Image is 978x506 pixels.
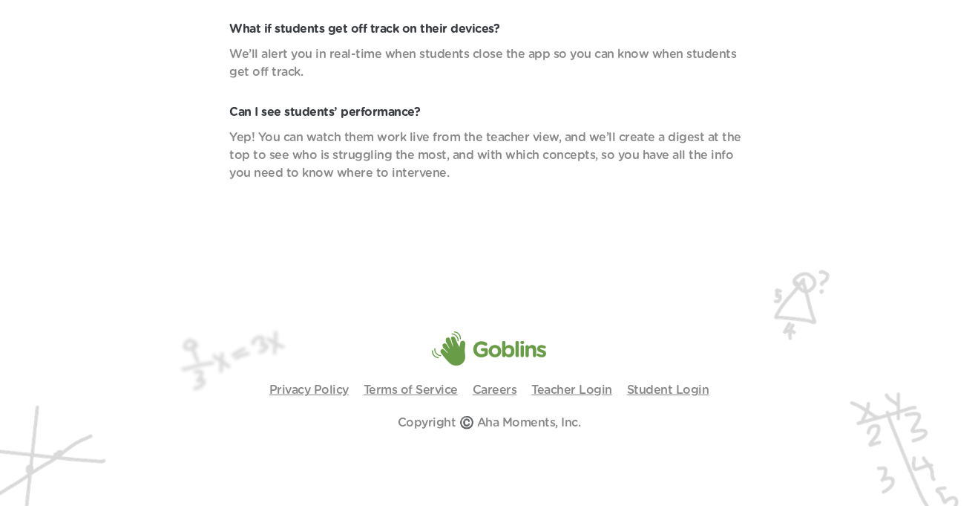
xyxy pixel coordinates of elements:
[229,129,749,182] p: Yep! You can watch them work live from the teacher view, and we’ll create a digest at the top to ...
[531,384,612,396] a: Teacher Login
[229,45,749,81] p: We’ll alert you in real-time when students close the app so you can know when students get off tr...
[269,384,349,396] a: Privacy Policy
[627,384,709,396] a: Student Login
[398,414,581,432] p: Copyright ©️ Aha Moments, Inc.
[364,384,458,396] a: Terms of Service
[229,20,749,38] p: What if students get off track on their devices?
[229,103,749,121] p: Can I see students’ performance?
[473,384,517,396] a: Careers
